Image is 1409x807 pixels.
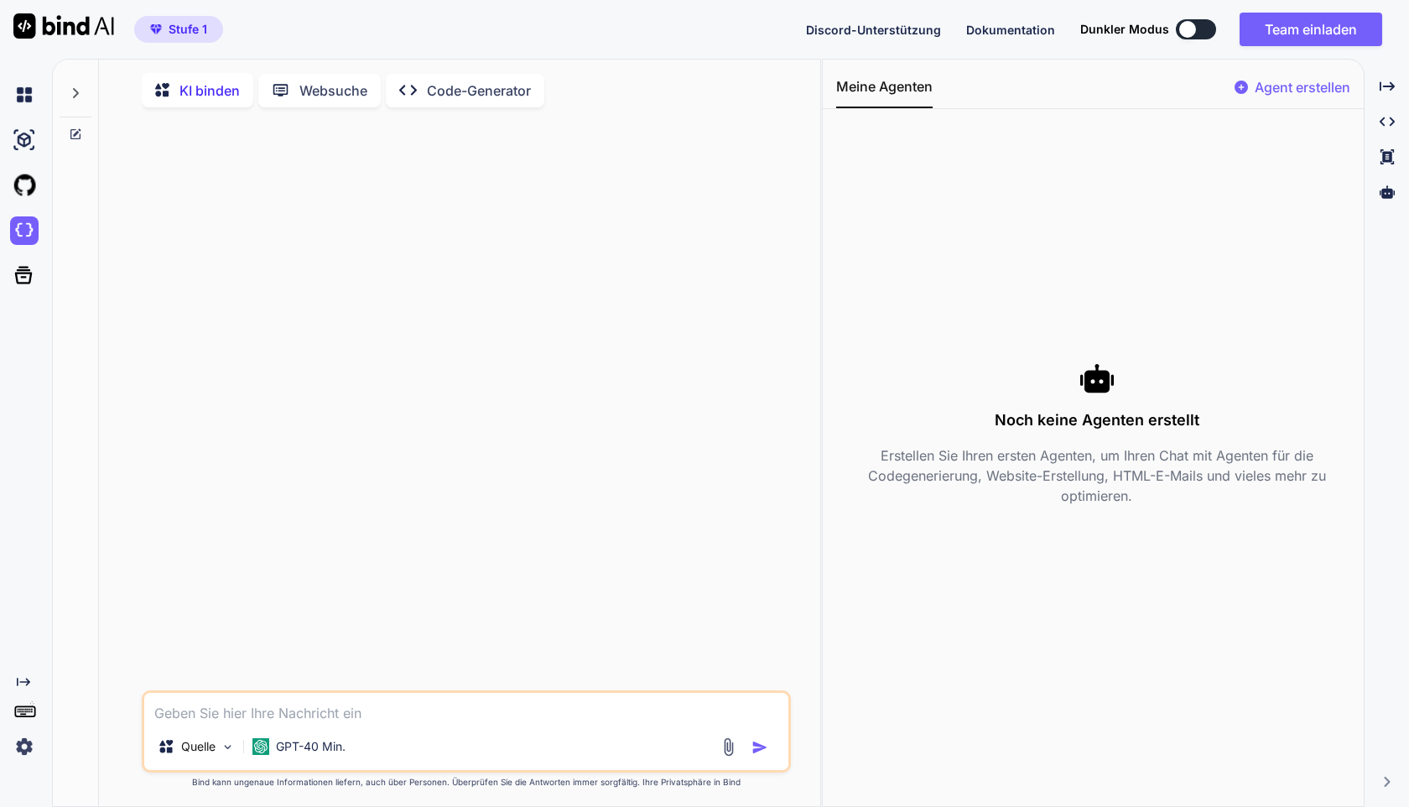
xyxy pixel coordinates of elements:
[995,411,1199,429] font: Noch keine Agenten erstellt
[966,23,1055,37] font: Dokumentation
[10,732,39,761] img: Einstellungen
[252,738,269,755] img: GPT-4o mini
[169,22,207,36] font: Stufe 1
[836,76,933,108] button: Meine Agenten
[966,21,1055,39] button: Dokumentation
[806,21,941,39] button: Discord-Unterstützung
[868,447,1326,504] font: Erstellen Sie Ihren ersten Agenten, um Ihren Chat mit Agenten für die Codegenerierung, Website-Er...
[1080,22,1169,36] font: Dunkler Modus
[150,24,162,34] img: Prämie
[806,23,941,37] font: Discord-Unterstützung
[10,171,39,200] img: githubLight
[719,737,738,757] img: Anhang
[10,126,39,154] img: ai-studio
[221,740,235,754] img: Modelle auswählen
[1240,13,1382,46] button: Team einladen
[427,82,531,99] font: Code-Generator
[836,78,933,95] font: Meine Agenten
[179,82,240,99] font: KI binden
[181,739,216,753] font: Quelle
[276,739,346,753] font: GPT-40 Min.
[192,777,741,787] font: Bind kann ungenaue Informationen liefern, auch über Personen. Überprüfen Sie die Antworten immer ...
[13,13,114,39] img: KI binden
[751,739,768,756] img: Symbol
[134,16,223,43] button: PrämieStufe 1
[1265,21,1357,38] font: Team einladen
[299,82,367,99] font: Websuche
[1255,79,1350,96] font: Agent erstellen
[10,216,39,245] img: darkCloudIdeIcon
[10,81,39,109] img: Chat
